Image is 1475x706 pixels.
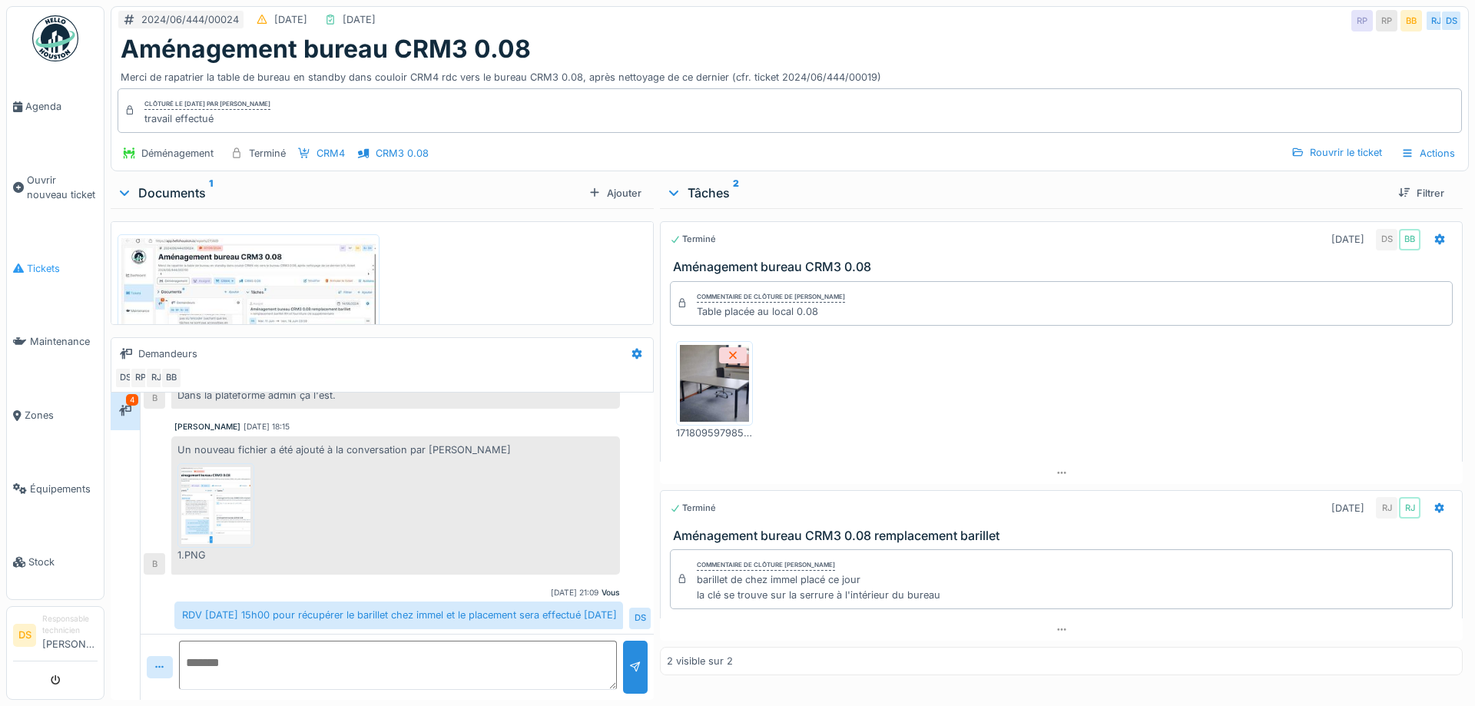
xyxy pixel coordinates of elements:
[1331,232,1364,247] div: [DATE]
[7,305,104,379] a: Maintenance
[27,261,98,276] span: Tickets
[25,408,98,423] span: Zones
[7,525,104,599] a: Stock
[30,482,98,496] span: Équipements
[673,260,1456,274] h3: Aménagement bureau CRM3 0.08
[174,421,240,433] div: [PERSON_NAME]
[1399,229,1420,250] div: BB
[144,111,270,126] div: travail effectué
[551,587,598,598] div: [DATE] 21:09
[1376,497,1397,519] div: RJ
[121,35,531,64] h1: Aménagement bureau CRM3 0.08
[697,304,845,319] div: Table placée au local 0.08
[667,654,733,668] div: 2 visible sur 2
[1392,183,1450,204] div: Filtrer
[25,99,98,114] span: Agenda
[733,184,739,202] sup: 2
[602,587,620,598] div: Vous
[1394,142,1462,164] div: Actions
[1440,10,1462,31] div: DS
[126,394,138,406] div: 4
[141,12,239,27] div: 2024/06/444/00024
[161,367,182,389] div: BB
[249,146,286,161] div: Terminé
[177,548,254,562] div: 1.PNG
[670,502,716,515] div: Terminé
[317,146,345,161] div: CRM4
[30,334,98,349] span: Maintenance
[582,183,648,204] div: Ajouter
[13,613,98,661] a: DS Responsable technicien[PERSON_NAME]
[697,292,845,303] div: Commentaire de clôture de [PERSON_NAME]
[1399,497,1420,519] div: RJ
[343,12,376,27] div: [DATE]
[673,529,1456,543] h3: Aménagement bureau CRM3 0.08 remplacement barillet
[670,233,716,246] div: Terminé
[138,346,197,361] div: Demandeurs
[144,387,165,409] div: B
[181,467,250,544] img: vr09meyh9h1srrtt9ryydbzwk5ru
[7,70,104,144] a: Agenda
[7,452,104,526] a: Équipements
[629,608,651,629] div: DS
[1351,10,1373,31] div: RP
[42,613,98,658] li: [PERSON_NAME]
[114,367,136,389] div: DS
[27,173,98,202] span: Ouvrir nouveau ticket
[274,12,307,27] div: [DATE]
[174,602,623,628] div: RDV [DATE] 15h00 pour récupérer le barillet chez immel et le placement sera effectué [DATE]
[42,613,98,637] div: Responsable technicien
[1376,229,1397,250] div: DS
[117,184,582,202] div: Documents
[121,238,376,414] img: vr09meyh9h1srrtt9ryydbzwk5ru
[1376,10,1397,31] div: RP
[28,555,98,569] span: Stock
[697,560,835,571] div: Commentaire de clôture [PERSON_NAME]
[7,232,104,306] a: Tickets
[697,572,940,602] div: barillet de chez immel placé ce jour la clé se trouve sur la serrure à l'intérieur du bureau
[144,99,270,110] div: Clôturé le [DATE] par [PERSON_NAME]
[1285,142,1388,163] div: Rouvrir le ticket
[145,367,167,389] div: RJ
[676,426,753,440] div: 17180959798532511073911596423713.jpg
[141,146,214,161] div: Déménagement
[680,345,749,422] img: dkxxrmlo3diw7beqh8zddz1ghc5u
[32,15,78,61] img: Badge_color-CXgf-gQk.svg
[1331,501,1364,515] div: [DATE]
[666,184,1386,202] div: Tâches
[244,421,290,433] div: [DATE] 18:15
[144,553,165,575] div: B
[7,379,104,452] a: Zones
[121,64,1459,85] div: Merci de rapatrier la table de bureau en standby dans couloir CRM4 rdc vers le bureau CRM3 0.08, ...
[13,624,36,647] li: DS
[130,367,151,389] div: RP
[376,146,429,161] div: CRM3 0.08
[171,436,620,575] div: Un nouveau fichier a été ajouté à la conversation par [PERSON_NAME]
[7,144,104,232] a: Ouvrir nouveau ticket
[1400,10,1422,31] div: BB
[209,184,213,202] sup: 1
[1425,10,1447,31] div: RJ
